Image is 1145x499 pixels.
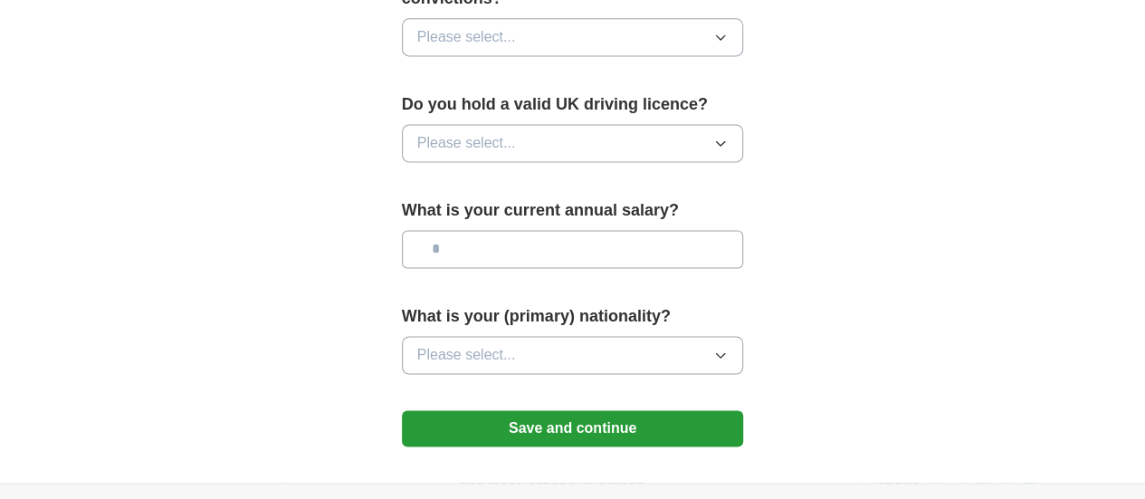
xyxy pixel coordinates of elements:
label: What is your current annual salary? [402,198,744,223]
button: Please select... [402,336,744,374]
label: What is your (primary) nationality? [402,304,744,329]
button: Please select... [402,124,744,162]
span: Please select... [417,26,516,48]
span: Please select... [417,344,516,366]
button: Please select... [402,18,744,56]
label: Do you hold a valid UK driving licence? [402,92,744,117]
button: Save and continue [402,410,744,446]
span: Please select... [417,132,516,154]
